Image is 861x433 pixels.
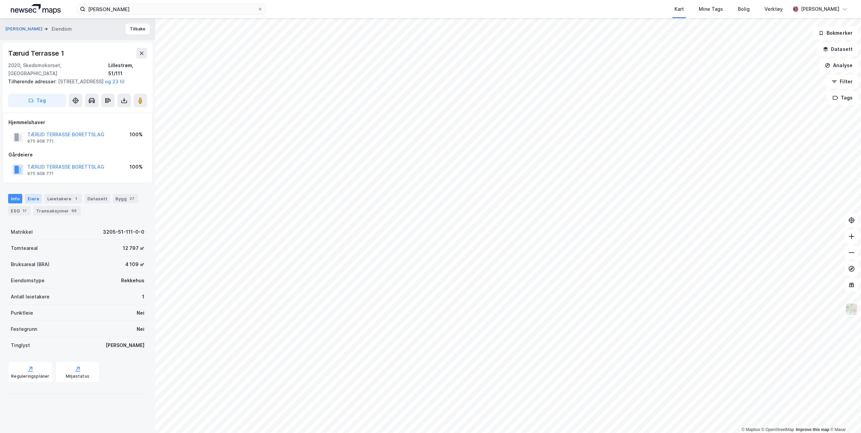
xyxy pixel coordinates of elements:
[137,309,144,317] div: Nei
[742,427,760,432] a: Mapbox
[5,26,44,32] button: [PERSON_NAME]
[125,260,144,268] div: 4 109 ㎡
[11,309,33,317] div: Punktleie
[845,303,858,316] img: Z
[123,244,144,252] div: 12 797 ㎡
[27,139,54,144] div: 975 908 771
[85,4,257,14] input: Søk på adresse, matrikkel, gårdeiere, leietakere eller personer
[8,194,22,203] div: Info
[128,195,136,202] div: 27
[826,75,858,88] button: Filter
[66,374,89,379] div: Miljøstatus
[11,293,50,301] div: Antall leietakere
[121,277,144,285] div: Rekkehus
[106,341,144,349] div: [PERSON_NAME]
[108,61,147,78] div: Lillestrøm, 51/111
[11,228,33,236] div: Matrikkel
[33,206,81,215] div: Transaksjoner
[70,207,78,214] div: 68
[130,131,143,139] div: 100%
[11,4,61,14] img: logo.a4113a55bc3d86da70a041830d287a7e.svg
[8,79,58,84] span: Tilhørende adresser:
[796,427,829,432] a: Improve this map
[761,427,794,432] a: OpenStreetMap
[765,5,783,13] div: Verktøy
[126,24,150,34] button: Tilbake
[699,5,723,13] div: Mine Tags
[827,401,861,433] iframe: Chat Widget
[137,325,144,333] div: Nei
[813,26,858,40] button: Bokmerker
[8,151,147,159] div: Gårdeiere
[819,59,858,72] button: Analyse
[85,194,110,203] div: Datasett
[11,244,38,252] div: Tomteareal
[11,374,49,379] div: Reguleringsplaner
[801,5,839,13] div: [PERSON_NAME]
[27,171,54,176] div: 975 908 771
[8,48,65,59] div: Tærud Terrasse 1
[45,194,82,203] div: Leietakere
[25,194,42,203] div: Eiere
[674,5,684,13] div: Kart
[738,5,750,13] div: Bolig
[52,25,72,33] div: Eiendom
[113,194,138,203] div: Bygg
[11,341,30,349] div: Tinglyst
[103,228,144,236] div: 3205-51-111-0-0
[8,78,142,86] div: [STREET_ADDRESS]
[817,42,858,56] button: Datasett
[11,325,37,333] div: Festegrunn
[8,61,108,78] div: 2020, Skedsmokorset, [GEOGRAPHIC_DATA]
[8,118,147,126] div: Hjemmelshaver
[11,260,50,268] div: Bruksareal (BRA)
[827,91,858,105] button: Tags
[8,94,66,107] button: Tag
[21,207,28,214] div: 17
[73,195,79,202] div: 1
[130,163,143,171] div: 100%
[8,206,31,215] div: ESG
[142,293,144,301] div: 1
[11,277,45,285] div: Eiendomstype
